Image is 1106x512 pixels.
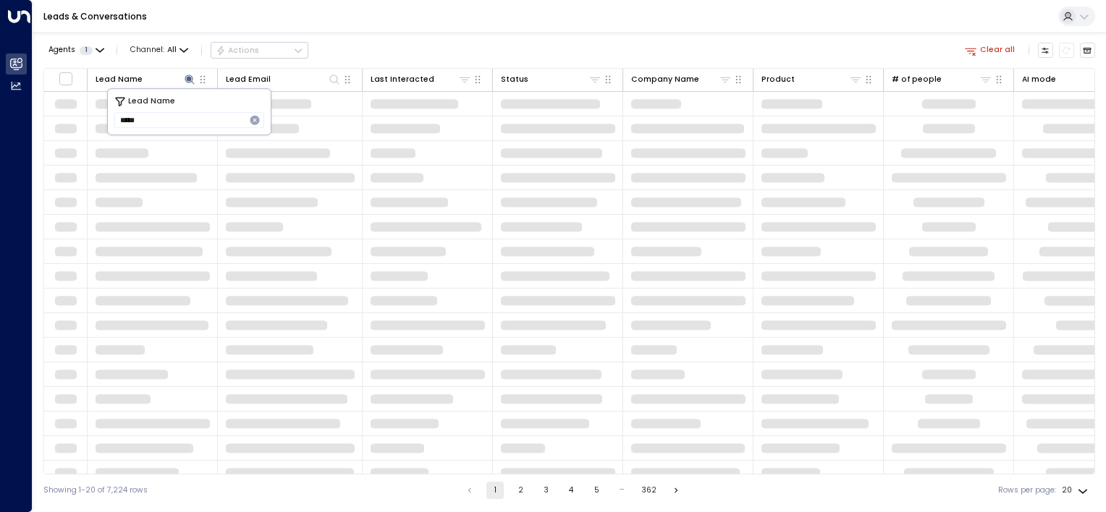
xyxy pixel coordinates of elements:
[613,482,630,499] div: …
[1059,43,1075,59] span: Refresh
[588,482,605,499] button: Go to page 5
[96,73,143,86] div: Lead Name
[43,10,147,22] a: Leads & Conversations
[1022,73,1056,86] div: AI mode
[631,72,733,86] div: Company Name
[96,72,197,86] div: Lead Name
[126,43,193,58] span: Channel:
[501,72,602,86] div: Status
[371,73,434,86] div: Last Interacted
[961,43,1020,58] button: Clear all
[1038,43,1054,59] button: Customize
[226,72,342,86] div: Lead Email
[43,43,108,58] button: Agents1
[486,482,504,499] button: page 1
[226,73,271,86] div: Lead Email
[631,73,699,86] div: Company Name
[216,46,260,56] div: Actions
[128,95,175,108] span: Lead Name
[167,46,177,54] span: All
[460,482,685,499] nav: pagination navigation
[761,73,795,86] div: Product
[43,485,148,496] div: Showing 1-20 of 7,224 rows
[998,485,1056,496] label: Rows per page:
[667,482,685,499] button: Go to next page
[892,73,942,86] div: # of people
[80,46,93,55] span: 1
[1080,43,1096,59] button: Archived Leads
[562,482,580,499] button: Go to page 4
[512,482,529,499] button: Go to page 2
[638,482,659,499] button: Go to page 362
[537,482,554,499] button: Go to page 3
[211,42,308,59] button: Actions
[371,72,472,86] div: Last Interacted
[1062,482,1091,499] div: 20
[211,42,308,59] div: Button group with a nested menu
[126,43,193,58] button: Channel:All
[48,46,75,54] span: Agents
[761,72,863,86] div: Product
[501,73,528,86] div: Status
[892,72,993,86] div: # of people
